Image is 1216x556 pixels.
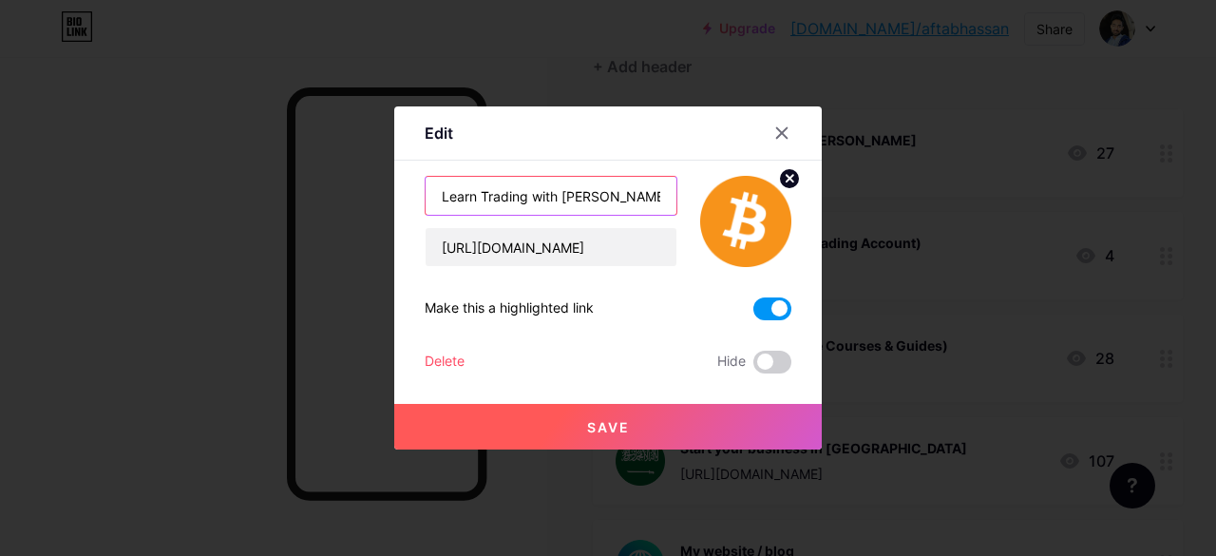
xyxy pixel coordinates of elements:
span: Hide [717,351,746,374]
img: link_thumbnail [700,176,791,267]
div: Edit [425,122,453,144]
input: Title [426,177,676,215]
div: Make this a highlighted link [425,297,594,320]
span: Save [587,419,630,435]
div: Delete [425,351,465,374]
input: URL [426,228,676,266]
button: Save [394,404,822,450]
